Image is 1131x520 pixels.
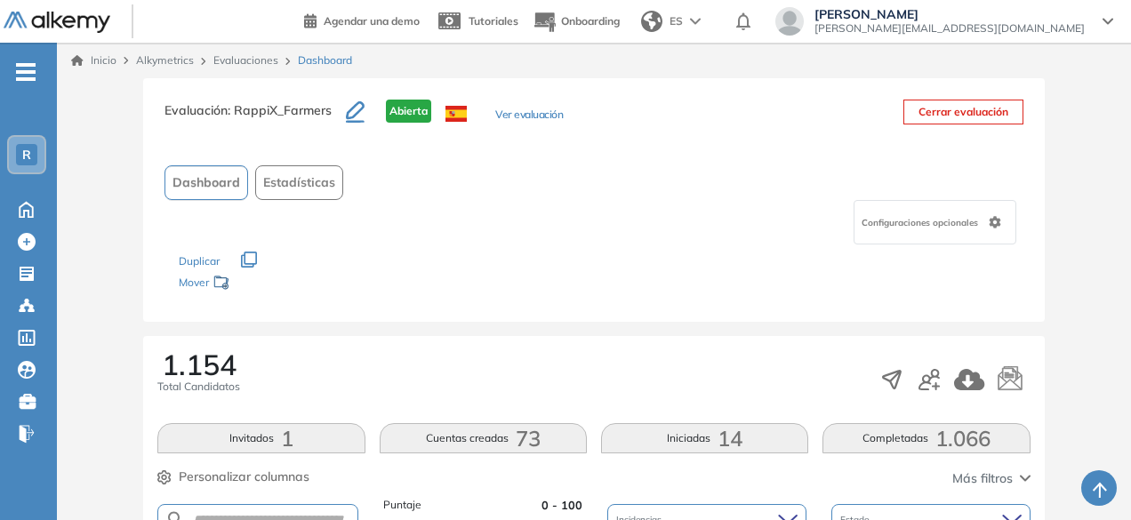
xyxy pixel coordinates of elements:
span: Abierta [386,100,431,123]
span: Duplicar [179,254,220,268]
span: [PERSON_NAME][EMAIL_ADDRESS][DOMAIN_NAME] [814,21,1085,36]
span: 1.154 [162,350,237,379]
a: Evaluaciones [213,53,278,67]
span: Onboarding [561,14,620,28]
button: Ver evaluación [495,107,563,125]
button: Cuentas creadas73 [380,423,587,453]
span: 0 - 100 [541,497,582,514]
i: - [16,70,36,74]
img: ESP [445,106,467,122]
span: Puntaje [383,497,421,514]
img: world [641,11,662,32]
span: R [22,148,31,162]
button: Invitados1 [157,423,365,453]
div: Mover [179,268,357,300]
button: Estadísticas [255,165,343,200]
span: Más filtros [952,469,1013,488]
a: Inicio [71,52,116,68]
img: Logo [4,12,110,34]
button: Personalizar columnas [157,468,309,486]
button: Dashboard [164,165,248,200]
button: Iniciadas14 [601,423,808,453]
div: Configuraciones opcionales [854,200,1016,244]
span: ES [670,13,683,29]
button: Cerrar evaluación [903,100,1023,124]
button: Onboarding [533,3,620,41]
img: arrow [690,18,701,25]
span: Personalizar columnas [179,468,309,486]
button: Más filtros [952,469,1031,488]
span: Configuraciones opcionales [862,216,982,229]
span: Dashboard [172,173,240,192]
span: Agendar una demo [324,14,420,28]
span: Estadísticas [263,173,335,192]
span: Tutoriales [469,14,518,28]
button: Completadas1.066 [822,423,1030,453]
h3: Evaluación [164,100,346,137]
span: Dashboard [298,52,352,68]
span: Alkymetrics [136,53,194,67]
span: : RappiX_Farmers [228,102,332,118]
span: [PERSON_NAME] [814,7,1085,21]
a: Agendar una demo [304,9,420,30]
span: Total Candidatos [157,379,240,395]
